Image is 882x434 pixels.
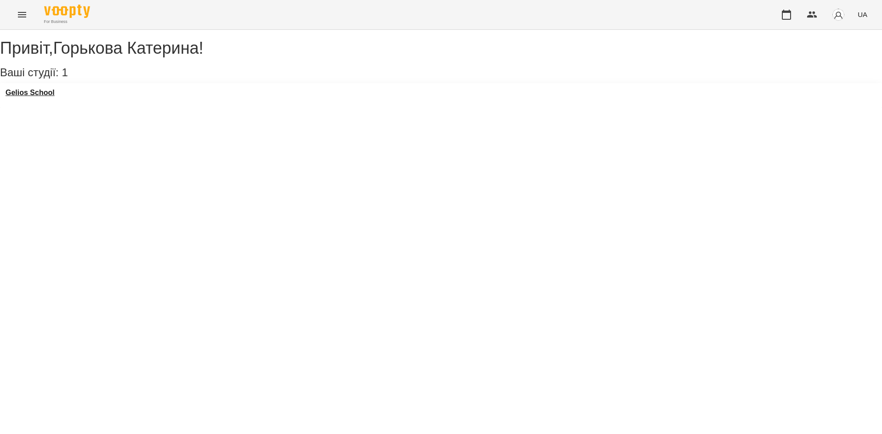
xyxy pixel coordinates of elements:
span: 1 [62,66,68,79]
img: avatar_s.png [832,8,845,21]
img: Voopty Logo [44,5,90,18]
button: Menu [11,4,33,26]
span: For Business [44,19,90,25]
a: Gelios School [6,89,55,97]
button: UA [854,6,871,23]
span: UA [858,10,867,19]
